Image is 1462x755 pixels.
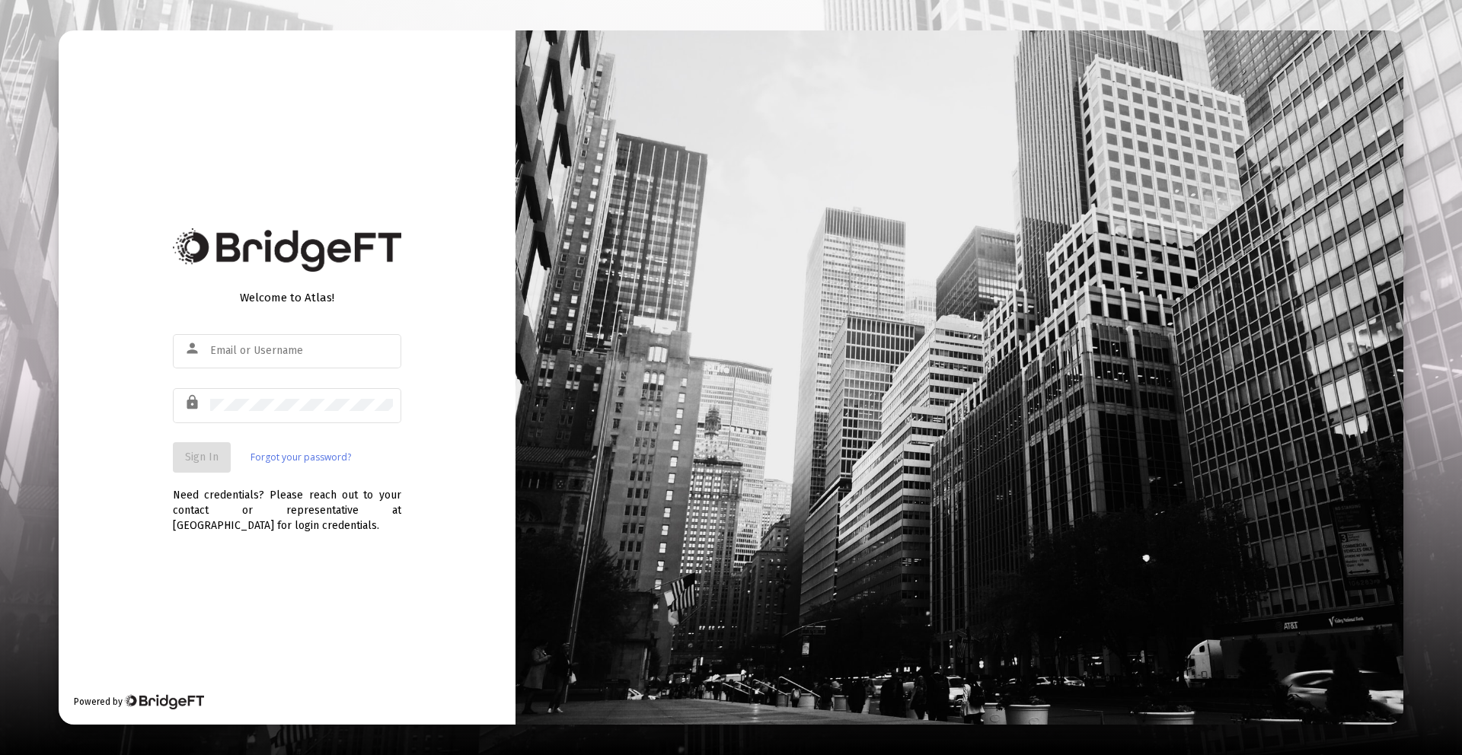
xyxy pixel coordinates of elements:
[173,473,401,534] div: Need credentials? Please reach out to your contact or representative at [GEOGRAPHIC_DATA] for log...
[184,393,203,412] mat-icon: lock
[124,694,204,709] img: Bridge Financial Technology Logo
[210,345,393,357] input: Email or Username
[74,694,204,709] div: Powered by
[184,339,203,358] mat-icon: person
[173,228,401,272] img: Bridge Financial Technology Logo
[173,290,401,305] div: Welcome to Atlas!
[185,451,219,464] span: Sign In
[251,450,351,465] a: Forgot your password?
[173,442,231,473] button: Sign In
